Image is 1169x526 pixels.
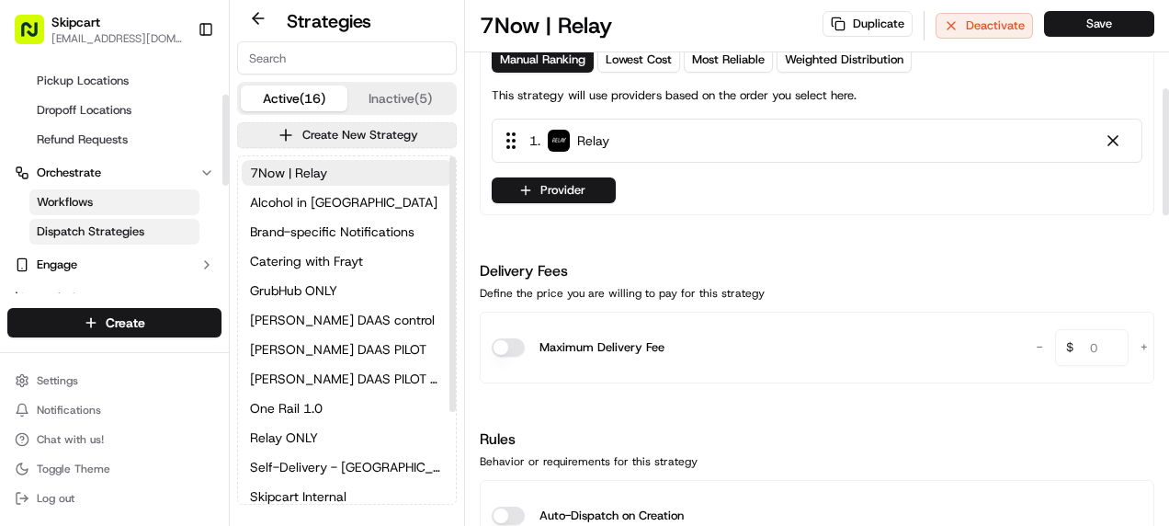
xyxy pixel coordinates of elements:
[480,286,765,301] div: Define the price you are willing to pay for this strategy
[480,454,698,469] div: Behavior or requirements for this strategy
[7,427,221,452] button: Chat with us!
[250,340,426,359] span: [PERSON_NAME] DAAS PILOT
[242,307,452,333] button: [PERSON_NAME] DAAS control
[480,260,765,282] h1: Delivery Fees
[237,122,457,148] button: Create New Strategy
[692,51,765,68] span: Most Reliable
[777,47,912,73] button: Weighted Distribution
[174,266,295,284] span: API Documentation
[250,164,327,182] span: 7Now | Relay
[48,118,331,137] input: Got a question? Start typing here...
[250,193,437,212] span: Alcohol in [GEOGRAPHIC_DATA]
[106,314,145,332] span: Create
[29,97,199,123] a: Dropoff Locations
[823,11,913,37] button: Duplicate
[1059,332,1081,369] span: $
[597,47,680,73] button: Lowest Cost
[492,87,857,104] p: This strategy will use providers based on the order you select here.
[785,51,903,68] span: Weighted Distribution
[241,86,347,111] button: Active (16)
[237,41,457,74] input: Search
[37,257,77,273] span: Engage
[242,366,452,392] button: [PERSON_NAME] DAAS PILOT v2
[29,127,199,153] a: Refund Requests
[62,193,233,208] div: We're available if you need us!
[62,175,301,193] div: Start new chat
[250,458,444,476] span: Self-Delivery - [GEOGRAPHIC_DATA] (DD + Uber)
[37,462,110,476] span: Toggle Theme
[684,47,773,73] button: Most Reliable
[37,73,129,89] span: Pickup Locations
[480,429,698,451] h1: Rules
[492,177,616,203] button: Provider
[148,258,302,292] a: 💻API Documentation
[37,266,141,284] span: Knowledge Base
[37,194,93,211] span: Workflows
[130,310,222,325] a: Powered byPylon
[539,507,684,525] label: Auto-Dispatch on Creation
[347,86,454,111] button: Inactive (5)
[37,491,74,506] span: Log out
[242,454,452,480] button: Self-Delivery - [GEOGRAPHIC_DATA] (DD + Uber)
[242,189,452,215] a: Alcohol in [GEOGRAPHIC_DATA]
[250,370,444,388] span: [PERSON_NAME] DAAS PILOT v2
[577,131,609,150] span: Relay
[606,51,672,68] span: Lowest Cost
[7,368,221,394] button: Settings
[7,456,221,482] button: Toggle Theme
[7,486,221,511] button: Log out
[287,8,371,34] h2: Strategies
[37,432,104,447] span: Chat with us!
[18,73,335,102] p: Welcome 👋
[250,252,363,270] span: Catering with Frayt
[480,11,612,40] h1: 7Now | Relay
[7,158,221,188] button: Orchestrate
[250,487,346,506] span: Skipcart Internal
[7,250,221,280] button: Engage
[250,311,435,329] span: [PERSON_NAME] DAAS control
[7,308,221,337] button: Create
[1044,11,1154,37] button: Save
[242,484,452,509] button: Skipcart Internal
[242,395,452,421] button: One Rail 1.0
[500,51,585,68] span: Manual Ranking
[492,119,1142,163] div: 1. Relay
[242,278,452,303] button: GrubHub ONLY
[250,429,318,447] span: Relay ONLY
[312,180,335,202] button: Start new chat
[29,68,199,94] a: Pickup Locations
[250,223,414,241] span: Brand-specific Notifications
[539,338,664,357] label: Maximum Delivery Fee
[11,258,148,292] a: 📗Knowledge Base
[37,102,131,119] span: Dropoff Locations
[500,131,609,151] div: 1 .
[37,403,101,417] span: Notifications
[242,248,452,274] button: Catering with Frayt
[242,219,452,245] a: Brand-specific Notifications
[242,337,452,362] button: [PERSON_NAME] DAAS PILOT
[29,189,199,215] a: Workflows
[37,290,87,306] span: Analytics
[250,399,323,417] span: One Rail 1.0
[548,130,570,152] img: relay_logo_black.png
[37,373,78,388] span: Settings
[492,47,594,73] button: Manual Ranking
[51,31,183,46] button: [EMAIL_ADDRESS][DOMAIN_NAME]
[18,17,55,54] img: Nash
[242,425,452,451] button: Relay ONLY
[242,160,452,186] button: 7Now | Relay
[7,397,221,423] button: Notifications
[155,268,170,282] div: 💻
[7,7,190,51] button: Skipcart[EMAIL_ADDRESS][DOMAIN_NAME]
